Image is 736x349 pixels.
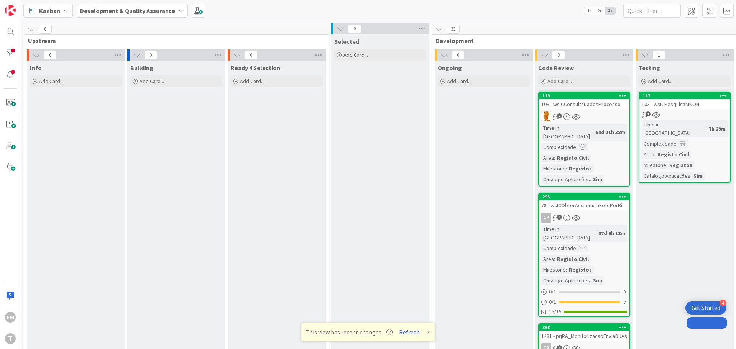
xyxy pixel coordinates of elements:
img: Visit kanbanzone.com [5,5,16,16]
div: Registos [667,161,694,169]
a: 119109 - wsICConsultaDadosProcessoRLTime in [GEOGRAPHIC_DATA]:98d 11h 38mComplexidade:Area:Regist... [538,92,630,187]
div: 117103 - wsICPesquisaMKON [639,92,730,109]
div: 0/1 [539,297,629,307]
div: 368 [542,325,629,330]
span: 0 [44,51,57,60]
span: This view has recent changes. [306,328,393,337]
span: : [690,172,692,180]
div: CP [539,213,629,223]
span: 0 [245,51,258,60]
span: Kanban [39,6,60,15]
div: 119 [542,93,629,98]
div: 109 - wsICConsultaDadosProcesso [539,99,629,109]
div: Time in [GEOGRAPHIC_DATA] [541,124,593,141]
span: : [677,139,678,148]
div: Milestone [541,265,566,274]
div: Registo Civil [555,154,591,162]
div: 0/1 [539,287,629,297]
div: 368 [539,324,629,331]
span: : [590,276,591,285]
div: 295 [539,193,629,200]
span: Add Card... [648,78,672,85]
span: 3x [605,7,615,15]
div: 117 [639,92,730,99]
div: Catalogo Aplicações [541,276,590,285]
span: 2 [557,113,562,118]
div: Registos [567,164,594,173]
div: Complexidade [541,143,576,151]
div: CP [541,213,551,223]
span: 1x [584,7,595,15]
div: 103 - wsICPesquisaMKON [639,99,730,109]
span: Ongoing [438,64,462,72]
span: Add Card... [447,78,472,85]
a: 29578 - wsICObterAssinaturaFotoPorBiCPTime in [GEOGRAPHIC_DATA]:87d 6h 18mComplexidade:Area:Regis... [538,193,630,317]
span: 0 [452,51,465,60]
div: 295 [542,194,629,200]
span: Ready 4 Selection [231,64,280,72]
div: Milestone [642,161,666,169]
span: : [666,161,667,169]
div: 119109 - wsICConsultaDadosProcesso [539,92,629,109]
span: Selected [334,38,359,45]
button: Refresh [396,327,422,337]
div: Sim [591,276,604,285]
span: 1 [652,51,665,60]
div: Registo Civil [655,150,691,159]
div: Complexidade [541,244,576,252]
span: 0 / 1 [549,298,556,306]
span: : [566,265,567,274]
div: T [5,333,16,344]
div: 29578 - wsICObterAssinaturaFotoPorBi [539,193,629,210]
div: Catalogo Aplicações [642,172,690,180]
b: Development & Quality Assurance [80,7,175,15]
div: FM [5,312,16,323]
div: 98d 11h 38m [594,128,627,136]
span: : [595,229,596,238]
div: Time in [GEOGRAPHIC_DATA] [541,225,595,242]
div: RL [539,111,629,121]
span: Add Card... [547,78,572,85]
span: 0 / 1 [549,288,556,296]
div: Complexidade [642,139,677,148]
input: Quick Filter... [623,4,681,18]
a: 117103 - wsICPesquisaMKONTime in [GEOGRAPHIC_DATA]:7h 29mComplexidade:Area:Registo CivilMilestone... [639,92,731,183]
span: : [706,125,707,133]
div: Open Get Started checklist, remaining modules: 4 [685,301,726,315]
div: 87d 6h 18m [596,229,627,238]
span: Building [130,64,153,72]
div: Area [642,150,654,159]
span: 0 [144,51,157,60]
div: Catalogo Aplicações [541,175,590,184]
span: 0 [39,25,52,34]
div: Get Started [692,304,720,312]
span: 3 [552,51,565,60]
div: Area [541,255,554,263]
span: : [593,128,594,136]
div: Registos [567,265,594,274]
div: 119 [539,92,629,99]
div: 4 [720,300,726,306]
img: RL [541,111,551,121]
span: Add Card... [140,78,164,85]
div: Registo Civil [555,255,591,263]
span: : [654,150,655,159]
span: Upstream [28,37,319,44]
span: : [554,154,555,162]
span: 0 [348,24,361,33]
span: Code Review [538,64,574,72]
div: Area [541,154,554,162]
span: : [554,255,555,263]
span: 33 [447,25,460,34]
span: 1 [646,111,651,116]
div: Sim [591,175,604,184]
span: Add Card... [240,78,264,85]
div: 78 - wsICObterAssinaturaFotoPorBi [539,200,629,210]
div: 117 [643,93,730,98]
span: Add Card... [39,78,64,85]
div: 7h 29m [707,125,728,133]
span: : [590,175,591,184]
span: Testing [639,64,660,72]
span: : [566,164,567,173]
div: Time in [GEOGRAPHIC_DATA] [642,120,706,137]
